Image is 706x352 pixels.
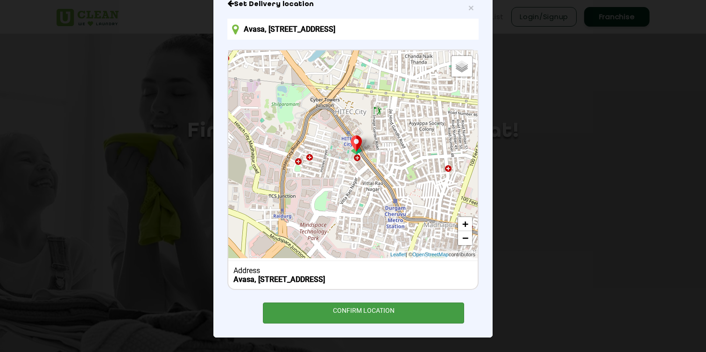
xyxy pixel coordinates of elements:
[412,251,449,259] a: OpenStreetMap
[468,2,474,13] span: ×
[458,231,472,245] a: Zoom out
[227,19,479,40] input: Enter location
[468,3,474,13] button: Close
[452,56,472,77] a: Layers
[458,217,472,231] a: Zoom in
[263,303,464,324] div: CONFIRM LOCATION
[233,275,325,284] b: Avasa, [STREET_ADDRESS]
[233,266,473,275] div: Address
[388,251,478,259] div: | © contributors
[390,251,406,259] a: Leaflet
